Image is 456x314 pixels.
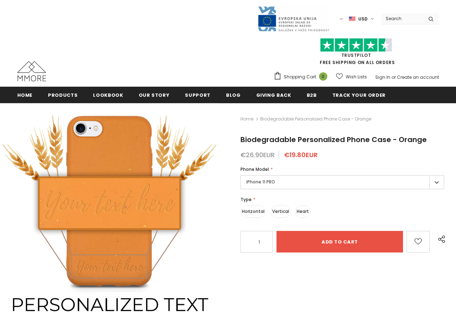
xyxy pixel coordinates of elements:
[274,41,439,65] span: FREE SHIPPING ON ALL ORDERS
[93,87,123,103] a: Lookbook
[226,87,241,103] a: Blog
[48,87,78,103] a: Products
[346,73,367,81] span: Wish Lists
[226,92,241,99] span: Blog
[391,74,396,80] span: or
[17,92,33,99] span: Home
[307,87,317,103] a: B2B
[257,6,329,32] img: Javni Razpis
[240,205,266,218] label: Horizontal
[17,61,46,81] img: MMORE Cases
[139,92,170,99] span: Our Story
[349,16,355,22] img: USD
[240,166,269,172] span: Phone Model
[397,74,439,80] a: Create an account
[93,92,123,99] span: Lookbook
[284,73,316,81] span: Shopping Cart
[307,92,317,99] span: B2B
[274,72,331,82] a: Shopping Cart 0
[332,92,386,99] span: Track your order
[375,74,390,80] a: Sign In
[185,92,211,99] span: support
[240,150,275,159] span: €26.90EUR
[320,38,392,52] img: Trust Pilot Stars
[260,115,371,123] span: Biodegradable Personalized Phone Case - Orange
[185,87,211,103] a: support
[17,87,33,103] a: Home
[240,196,252,202] span: Type
[240,175,444,189] label: iPhone 11 PRO
[358,15,368,23] span: USD
[319,72,327,81] span: 0
[332,87,386,103] a: Track your order
[139,87,170,103] a: Our Story
[276,231,403,252] input: Add to cart
[295,205,310,218] label: Heart
[256,87,291,103] a: Giving back
[257,15,329,22] a: Javni Razpis
[256,92,291,99] span: Giving back
[240,135,427,145] span: Biodegradable Personalized Phone Case - Orange
[271,205,291,218] label: Vertical
[284,150,318,159] span: €19.80EUR
[48,92,78,99] span: Products
[381,13,423,24] input: Search Site
[336,70,367,83] a: Wish Lists
[341,52,371,58] a: Trustpilot
[240,115,253,123] a: Home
